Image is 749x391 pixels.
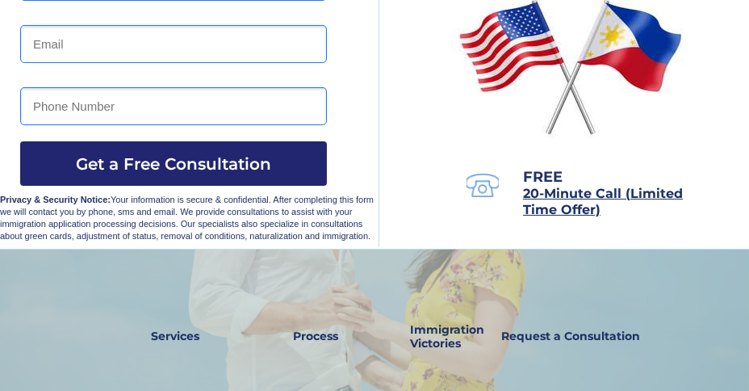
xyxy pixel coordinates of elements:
span: 20-Minute Call (Limited Time Offer) [523,186,683,217]
input: Phone Number [20,87,327,125]
a: Services [140,318,211,355]
span: FREE [523,168,563,186]
strong: Immigration Victories [410,322,484,351]
a: Immigration Victories [404,318,458,355]
input: Email [20,25,327,63]
a: 20-Minute Call (Limited Time Offer) [523,187,683,217]
span: Get a Free Consultation [20,154,327,174]
a: Process [285,318,346,355]
a: Request a Consultation [494,318,647,355]
strong: Process [293,329,338,343]
strong: Services [152,329,200,343]
strong: Request a Consultation [501,329,640,343]
button: Get a Free Consultation [20,141,327,186]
